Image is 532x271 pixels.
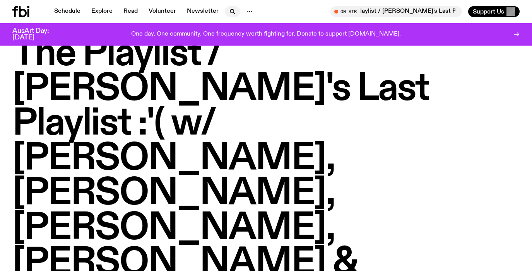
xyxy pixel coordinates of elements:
[131,31,401,38] p: One day. One community. One frequency worth fighting for. Donate to support [DOMAIN_NAME].
[87,6,117,17] a: Explore
[50,6,85,17] a: Schedule
[144,6,181,17] a: Volunteer
[119,6,142,17] a: Read
[330,6,462,17] button: On AirThe Playlist / [PERSON_NAME]'s Last Playlist :'( w/ [PERSON_NAME], [PERSON_NAME], [PERSON_N...
[468,6,520,17] button: Support Us
[12,28,62,41] h3: AusArt Day: [DATE]
[473,8,504,15] span: Support Us
[182,6,223,17] a: Newsletter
